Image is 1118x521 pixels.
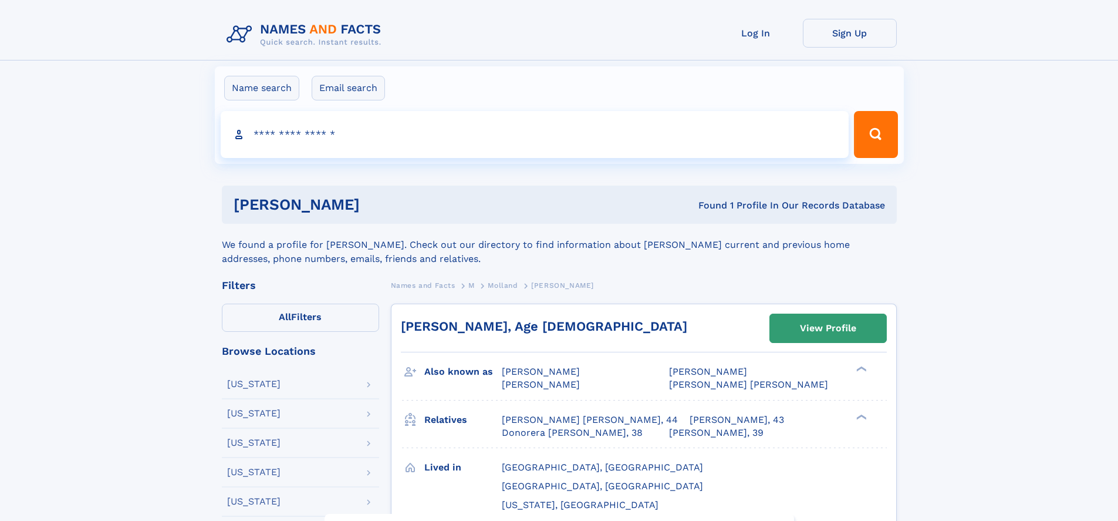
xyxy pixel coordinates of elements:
div: Filters [222,280,379,291]
span: [PERSON_NAME] [PERSON_NAME] [669,379,828,390]
a: Log In [709,19,803,48]
a: [PERSON_NAME], Age [DEMOGRAPHIC_DATA] [401,319,687,334]
a: Names and Facts [391,278,455,293]
div: View Profile [800,315,856,342]
a: Sign Up [803,19,897,48]
div: [US_STATE] [227,438,281,448]
span: Molland [488,281,518,290]
span: [GEOGRAPHIC_DATA], [GEOGRAPHIC_DATA] [502,480,703,492]
input: search input [221,111,849,158]
a: [PERSON_NAME] [PERSON_NAME], 44 [502,414,678,426]
span: [US_STATE], [GEOGRAPHIC_DATA] [502,499,658,510]
div: We found a profile for [PERSON_NAME]. Check out our directory to find information about [PERSON_N... [222,224,897,266]
div: [US_STATE] [227,468,281,477]
span: [PERSON_NAME] [669,366,747,377]
div: [US_STATE] [227,409,281,418]
div: ❯ [853,365,867,373]
label: Email search [312,76,385,100]
h3: Relatives [424,410,502,430]
div: [US_STATE] [227,379,281,389]
a: Molland [488,278,518,293]
span: [PERSON_NAME] [502,379,580,390]
div: [US_STATE] [227,497,281,506]
a: [PERSON_NAME], 39 [669,426,764,439]
a: M [468,278,475,293]
span: M [468,281,475,290]
label: Filters [222,304,379,332]
a: View Profile [770,314,886,342]
h1: [PERSON_NAME] [234,197,529,212]
div: Found 1 Profile In Our Records Database [529,199,885,212]
a: Donorera [PERSON_NAME], 38 [502,426,643,439]
img: Logo Names and Facts [222,19,391,51]
h3: Also known as [424,362,502,382]
button: Search Button [854,111,897,158]
label: Name search [224,76,299,100]
span: [GEOGRAPHIC_DATA], [GEOGRAPHIC_DATA] [502,462,703,473]
span: [PERSON_NAME] [531,281,594,290]
a: [PERSON_NAME], 43 [690,414,784,426]
span: [PERSON_NAME] [502,366,580,377]
span: All [279,311,291,322]
h3: Lived in [424,458,502,478]
div: ❯ [853,413,867,421]
div: Browse Locations [222,346,379,357]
